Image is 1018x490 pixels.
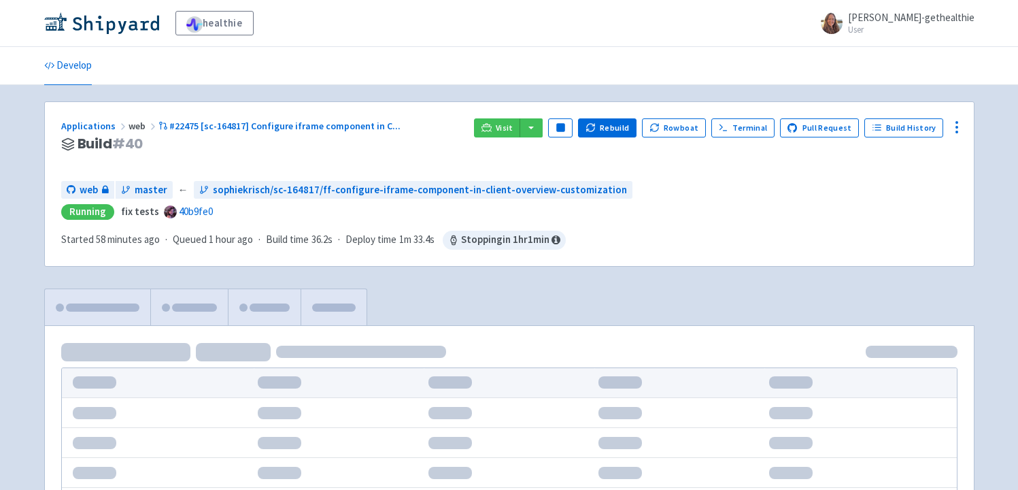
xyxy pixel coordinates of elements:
time: 58 minutes ago [96,233,160,246]
a: 40b9fe0 [179,205,213,218]
button: Pause [548,118,573,137]
span: # 40 [112,134,143,153]
a: #22475 [sc-164817] Configure iframe component in C... [158,120,403,132]
span: web [129,120,158,132]
span: Build time [266,232,309,248]
a: Pull Request [780,118,860,137]
span: 1m 33.4s [399,232,435,248]
span: web [80,182,98,198]
span: [PERSON_NAME]-gethealthie [848,11,974,24]
span: Started [61,233,160,246]
span: #22475 [sc-164817] Configure iframe component in C ... [169,120,401,132]
button: Rowboat [642,118,706,137]
span: Deploy time [345,232,396,248]
a: sophiekrisch/sc-164817/ff-configure-iframe-component-in-client-overview-customization [194,181,632,199]
span: Visit [496,122,513,133]
span: Queued [173,233,253,246]
div: · · · [61,231,566,250]
span: sophiekrisch/sc-164817/ff-configure-iframe-component-in-client-overview-customization [213,182,627,198]
img: Shipyard logo [44,12,159,34]
span: master [135,182,167,198]
span: Stopping in 1 hr 1 min [443,231,566,250]
span: Build [78,136,143,152]
a: Visit [474,118,520,137]
a: Terminal [711,118,775,137]
a: Applications [61,120,129,132]
a: [PERSON_NAME]-gethealthie User [813,12,974,34]
span: ← [178,182,188,198]
button: Rebuild [578,118,637,137]
time: 1 hour ago [209,233,253,246]
span: 36.2s [311,232,333,248]
small: User [848,25,974,34]
div: Running [61,204,114,220]
a: Develop [44,47,92,85]
a: master [116,181,173,199]
a: Build History [864,118,943,137]
strong: fix tests [121,205,159,218]
a: web [61,181,114,199]
a: healthie [175,11,254,35]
